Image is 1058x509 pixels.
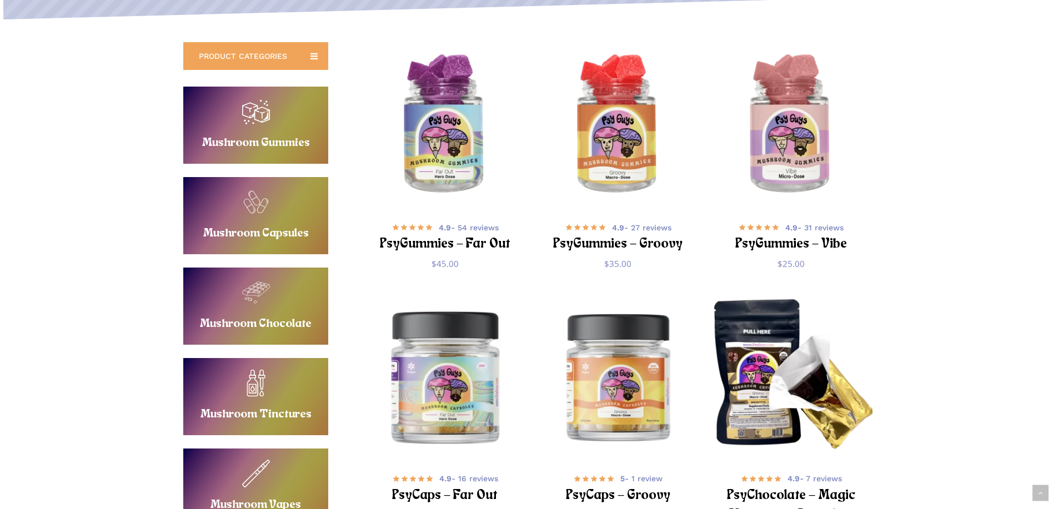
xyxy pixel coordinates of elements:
[439,473,498,484] span: - 16 reviews
[604,258,609,269] span: $
[604,258,631,269] bdi: 35.00
[788,474,800,483] b: 4.9
[785,222,844,233] span: - 31 reviews
[551,472,686,501] a: 5- 1 review PsyCaps – Groovy
[724,220,859,250] a: 4.9- 31 reviews PsyGummies – Vibe
[199,51,287,62] span: PRODUCT CATEGORIES
[620,473,663,484] span: - 1 review
[439,222,499,233] span: - 54 reviews
[620,474,625,483] b: 5
[778,258,783,269] span: $
[785,223,798,232] b: 4.9
[378,234,513,255] h2: PsyGummies – Far Out
[788,473,842,484] span: - 7 reviews
[710,295,873,458] img: Psy Guys mushroom chocolate bar packaging and unwrapped bar
[551,486,686,506] h2: PsyCaps – Groovy
[439,474,452,483] b: 4.9
[360,292,529,461] img: Psy Guys Mushroom Capsules, Hero Dose bottle
[1032,485,1049,501] a: Back to top
[439,223,451,232] b: 4.9
[432,258,437,269] span: $
[378,472,513,501] a: 4.9- 16 reviews PsyCaps – Far Out
[378,220,513,250] a: 4.9- 54 reviews PsyGummies – Far Out
[537,44,700,207] a: PsyGummies - Groovy
[378,486,513,506] h2: PsyCaps – Far Out
[710,44,873,207] a: PsyGummies - Vibe
[612,222,671,233] span: - 27 reviews
[183,42,328,70] a: PRODUCT CATEGORIES
[551,234,686,255] h2: PsyGummies – Groovy
[432,258,459,269] bdi: 45.00
[364,44,527,207] a: PsyGummies - Far Out
[537,44,700,207] img: Strawberry macrodose magic mushroom gummies in a PsyGuys branded jar
[778,258,805,269] bdi: 25.00
[724,234,859,255] h2: PsyGummies – Vibe
[710,295,873,458] a: PsyChocolate - Magic Mushroom Chocolate
[537,295,700,458] a: PsyCaps - Groovy
[551,220,686,250] a: 4.9- 27 reviews PsyGummies – Groovy
[710,44,873,207] img: Passionfruit microdose magic mushroom gummies in a PsyGuys branded jar
[364,44,527,207] img: Blackberry hero dose magic mushroom gummies in a PsyGuys branded jar
[364,295,527,458] a: PsyCaps - Far Out
[612,223,624,232] b: 4.9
